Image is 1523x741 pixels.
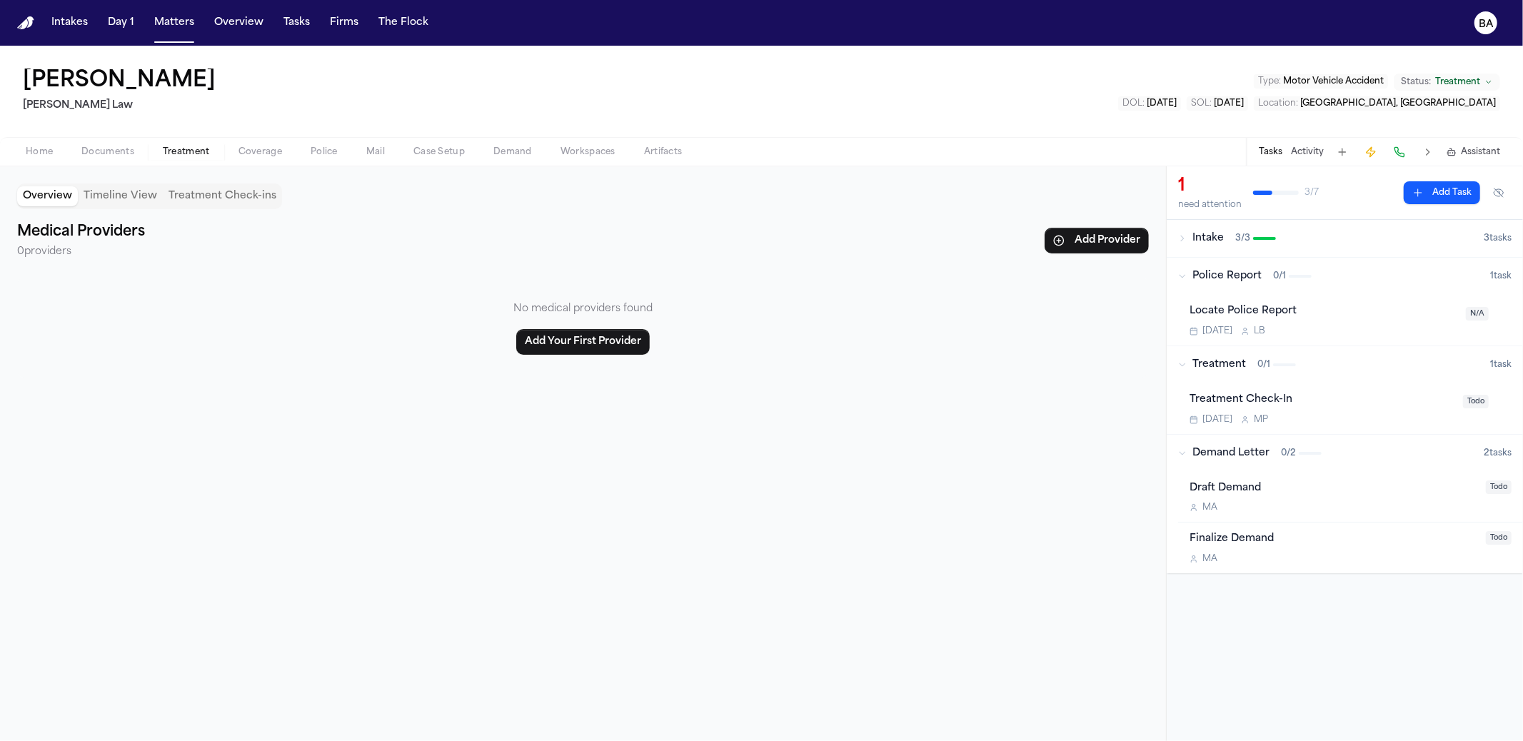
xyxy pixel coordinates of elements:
span: Assistant [1461,146,1500,158]
p: 0 providers [17,243,71,261]
span: Todo [1486,480,1512,494]
span: [DATE] [1147,99,1177,108]
button: Day 1 [102,10,140,36]
span: Documents [81,146,134,158]
span: Coverage [238,146,282,158]
span: 3 / 3 [1235,233,1250,244]
span: Treatment [163,146,210,158]
span: [DATE] [1202,414,1232,425]
span: Treatment [1435,76,1480,88]
button: Activity [1291,146,1324,158]
button: Change status from Treatment [1394,74,1500,91]
span: 0 / 2 [1281,448,1296,459]
img: Finch Logo [17,16,34,30]
button: Timeline View [78,186,163,206]
a: Home [17,16,34,30]
button: Edit SOL: 2027-06-13 [1187,96,1248,111]
h2: Medical Providers [17,221,145,243]
span: Intake [1192,231,1224,246]
button: Snooze task [1494,303,1512,321]
button: Tasks [278,10,316,36]
button: Add Your First Provider [516,329,650,355]
button: Treatment0/11task [1167,346,1523,383]
span: Police Report [1192,269,1262,283]
span: Status: [1401,76,1431,88]
button: Edit Type: Motor Vehicle Accident [1254,74,1388,89]
span: M A [1202,502,1217,513]
span: Treatment [1192,358,1246,372]
div: Open task: Locate Police Report [1178,295,1523,346]
button: Matters [149,10,200,36]
div: Draft Demand [1190,480,1477,497]
button: Tasks [1259,146,1282,158]
button: Edit matter name [23,69,216,94]
span: Police [311,146,338,158]
h2: [PERSON_NAME] Law [23,97,221,114]
span: SOL : [1191,99,1212,108]
button: Make a Call [1389,142,1409,162]
div: Open task: Treatment Check-In [1178,383,1523,434]
span: 3 task s [1484,233,1512,244]
span: 3 / 7 [1305,187,1319,198]
button: Assistant [1447,146,1500,158]
button: Add Provider [1045,228,1149,253]
span: Case Setup [413,146,465,158]
span: 1 task [1490,359,1512,370]
button: Overview [208,10,269,36]
button: The Flock [373,10,434,36]
span: Workspaces [561,146,615,158]
span: M A [1202,553,1217,565]
span: 0 / 1 [1257,359,1270,370]
h1: [PERSON_NAME] [23,69,216,94]
div: Open task: Draft Demand [1178,472,1523,523]
span: M P [1254,414,1268,425]
span: Home [26,146,53,158]
button: Hide completed tasks (⌘⇧H) [1486,181,1512,204]
div: Open task: Finalize Demand [1178,523,1523,573]
button: Edit Location: Los Angeles, CA [1254,96,1500,111]
div: Treatment Check-In [1190,392,1454,408]
button: Treatment Check-ins [163,186,282,206]
span: Artifacts [644,146,683,158]
span: DOL : [1122,99,1145,108]
p: No medical providers found [17,301,1149,318]
span: [DATE] [1214,99,1244,108]
div: Locate Police Report [1190,303,1457,320]
button: Intakes [46,10,94,36]
span: [DATE] [1202,326,1232,337]
span: 0 / 1 [1273,271,1286,282]
span: Todo [1486,531,1512,545]
button: Demand Letter0/22tasks [1167,435,1523,472]
button: Overview [17,186,78,206]
div: Finalize Demand [1190,531,1477,548]
span: Location : [1258,99,1298,108]
button: Create Immediate Task [1361,142,1381,162]
div: 1 [1178,175,1242,198]
button: Snooze task [1494,392,1512,409]
span: [GEOGRAPHIC_DATA], [GEOGRAPHIC_DATA] [1300,99,1496,108]
button: Add Task [1332,142,1352,162]
span: L B [1254,326,1265,337]
span: N/A [1466,307,1489,321]
button: Edit DOL: 2025-06-13 [1118,96,1181,111]
span: Demand Letter [1192,446,1270,460]
button: Firms [324,10,364,36]
span: Demand [493,146,532,158]
span: Type : [1258,77,1281,86]
span: Mail [366,146,385,158]
span: 2 task s [1484,448,1512,459]
button: Intake3/33tasks [1167,220,1523,257]
button: Police Report0/11task [1167,258,1523,295]
span: Todo [1463,395,1489,408]
span: 1 task [1490,271,1512,282]
span: Motor Vehicle Accident [1283,77,1384,86]
div: need attention [1178,199,1242,211]
button: Add Task [1404,181,1480,204]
